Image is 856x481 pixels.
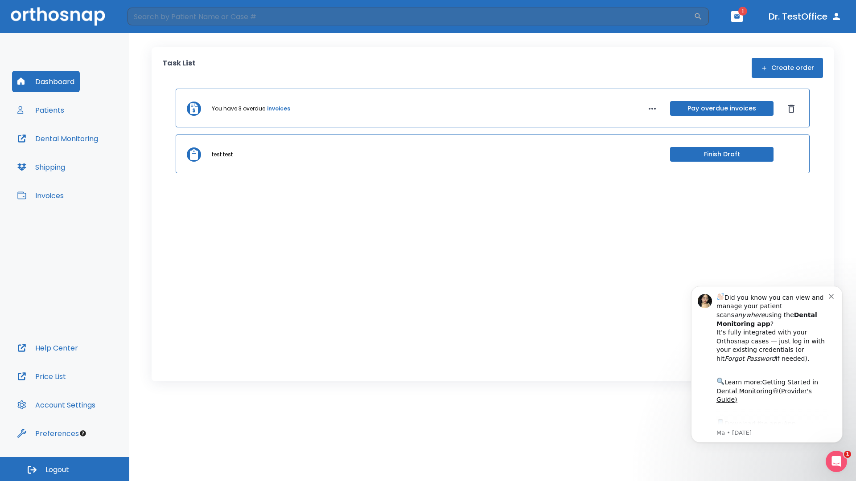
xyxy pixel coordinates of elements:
[162,58,196,78] p: Task List
[39,147,118,163] a: App Store
[12,423,84,444] button: Preferences
[765,8,845,24] button: Dr. TestOffice
[12,156,70,178] button: Shipping
[45,465,69,475] span: Logout
[678,273,856,457] iframe: Intercom notifications message
[12,99,70,121] button: Patients
[267,105,290,113] a: invoices
[79,429,87,437] div: Tooltip anchor
[12,366,71,387] button: Price List
[738,7,747,16] span: 1
[670,147,774,162] button: Finish Draft
[12,185,69,206] button: Invoices
[826,451,847,472] iframe: Intercom live chat
[670,101,774,116] button: Pay overdue invoices
[11,7,105,25] img: Orthosnap
[784,102,798,116] button: Dismiss
[12,337,83,359] button: Help Center
[39,156,151,164] p: Message from Ma, sent 2w ago
[212,151,233,159] p: test test
[12,128,103,149] button: Dental Monitoring
[844,451,851,458] span: 1
[128,8,694,25] input: Search by Patient Name or Case #
[12,394,101,416] button: Account Settings
[752,58,823,78] button: Create order
[212,105,265,113] p: You have 3 overdue
[39,145,151,191] div: Download the app: | ​ Let us know if you need help getting started!
[12,71,80,92] button: Dashboard
[151,19,158,26] button: Dismiss notification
